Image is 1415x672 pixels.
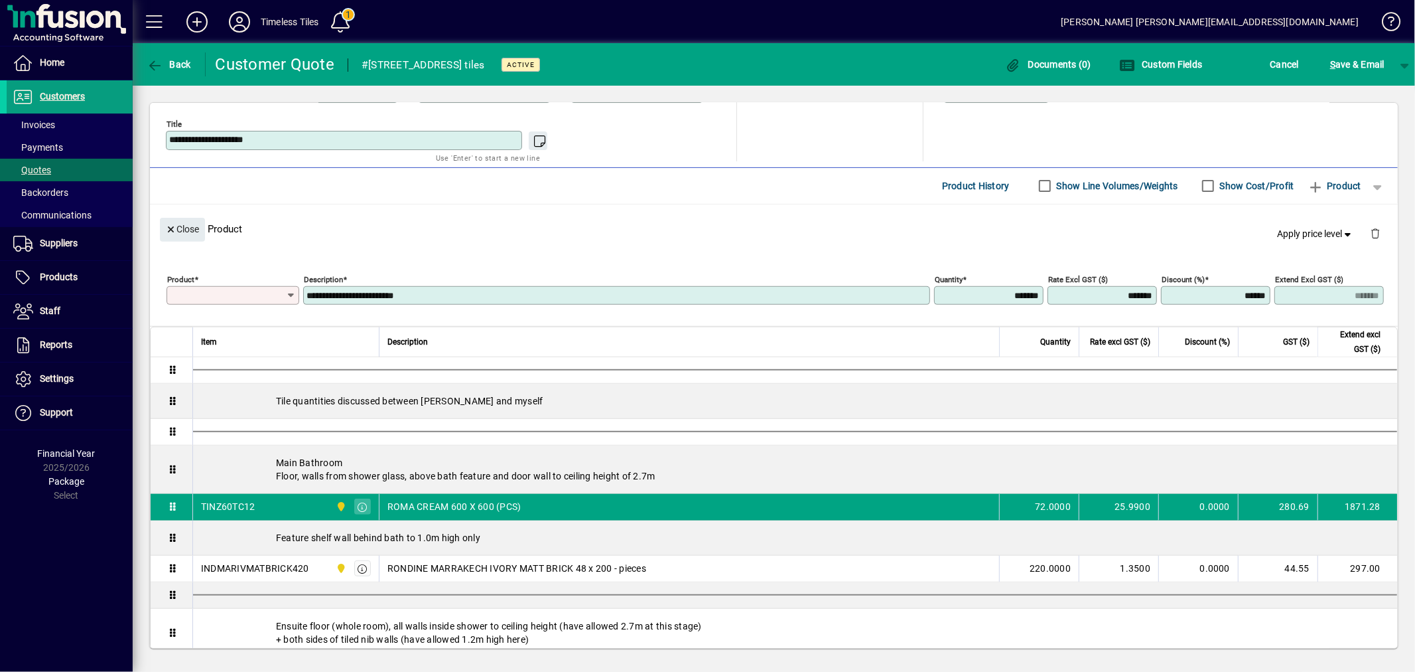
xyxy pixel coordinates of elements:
[1035,500,1071,513] span: 72.0000
[362,54,485,76] div: #[STREET_ADDRESS] tiles
[40,272,78,282] span: Products
[7,204,133,226] a: Communications
[1087,500,1150,513] div: 25.9900
[13,187,68,198] span: Backorders
[1217,179,1294,193] label: Show Cost/Profit
[1323,52,1391,76] button: Save & Email
[7,396,133,430] a: Support
[40,373,74,384] span: Settings
[7,329,133,362] a: Reports
[332,561,348,576] span: Dunedin
[13,142,63,153] span: Payments
[216,54,335,75] div: Customer Quote
[1308,175,1361,197] span: Product
[13,210,92,220] span: Communications
[1005,59,1091,70] span: Documents (0)
[193,609,1397,657] div: Ensuite floor (whole room), all walls inside shower to ceiling height (have allowed 2.7m at this ...
[1267,52,1303,76] button: Cancel
[147,59,191,70] span: Back
[7,159,133,181] a: Quotes
[1048,274,1108,284] mat-label: Rate excl GST ($)
[40,305,60,316] span: Staff
[193,446,1397,493] div: Main Bathroom Floor, walls from shower glass, above bath feature and door wall to ceiling height ...
[133,52,206,76] app-page-header-button: Back
[7,114,133,136] a: Invoices
[40,57,64,68] span: Home
[1278,227,1355,241] span: Apply price level
[1330,54,1384,75] span: ave & Email
[160,218,205,242] button: Close
[150,205,1398,253] div: Product
[1317,494,1397,521] td: 1871.28
[176,10,218,34] button: Add
[165,218,200,240] span: Close
[942,175,1010,197] span: Product History
[1283,335,1310,349] span: GST ($)
[1301,174,1368,198] button: Product
[1087,562,1150,575] div: 1.3500
[38,448,96,459] span: Financial Year
[7,46,133,80] a: Home
[201,500,255,513] div: TINZ60TC12
[507,60,535,69] span: Active
[1054,179,1178,193] label: Show Line Volumes/Weights
[40,238,78,248] span: Suppliers
[1119,59,1203,70] span: Custom Fields
[167,274,194,284] mat-label: Product
[387,335,428,349] span: Description
[40,91,85,102] span: Customers
[40,407,73,418] span: Support
[193,384,1397,418] div: Tile quantities discussed between [PERSON_NAME] and myself
[193,521,1397,555] div: Feature shelf wall behind bath to 1.0m high only
[1162,274,1205,284] mat-label: Discount (%)
[13,165,51,175] span: Quotes
[261,11,318,33] div: Timeless Tiles
[218,10,261,34] button: Profile
[436,150,540,165] mat-hint: Use 'Enter' to start a new line
[304,274,343,284] mat-label: Description
[1270,54,1300,75] span: Cancel
[1326,327,1381,357] span: Extend excl GST ($)
[167,119,182,128] mat-label: Title
[1040,335,1071,349] span: Quantity
[1359,218,1391,250] button: Delete
[1330,59,1335,70] span: S
[201,335,217,349] span: Item
[1359,227,1391,239] app-page-header-button: Delete
[935,274,963,284] mat-label: Quantity
[1275,274,1343,284] mat-label: Extend excl GST ($)
[1238,556,1317,582] td: 44.55
[157,222,208,234] app-page-header-button: Close
[1158,556,1238,582] td: 0.0000
[201,562,309,575] div: INDMARIVMATBRICK420
[7,136,133,159] a: Payments
[1317,556,1397,582] td: 297.00
[143,52,194,76] button: Back
[7,295,133,328] a: Staff
[332,499,348,514] span: Dunedin
[40,339,72,350] span: Reports
[1116,52,1206,76] button: Custom Fields
[1372,3,1398,46] a: Knowledge Base
[1158,494,1238,521] td: 0.0000
[48,476,84,487] span: Package
[387,562,646,575] span: RONDINE MARRAKECH IVORY MATT BRICK 48 x 200 - pieces
[1238,494,1317,521] td: 280.69
[7,181,133,204] a: Backorders
[7,227,133,260] a: Suppliers
[1090,335,1150,349] span: Rate excl GST ($)
[13,120,55,130] span: Invoices
[7,261,133,294] a: Products
[1002,52,1095,76] button: Documents (0)
[937,174,1015,198] button: Product History
[7,363,133,396] a: Settings
[387,500,521,513] span: ROMA CREAM 600 X 600 (PCS)
[1272,222,1360,246] button: Apply price level
[1061,11,1359,33] div: [PERSON_NAME] [PERSON_NAME][EMAIL_ADDRESS][DOMAIN_NAME]
[1030,562,1071,575] span: 220.0000
[1185,335,1230,349] span: Discount (%)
